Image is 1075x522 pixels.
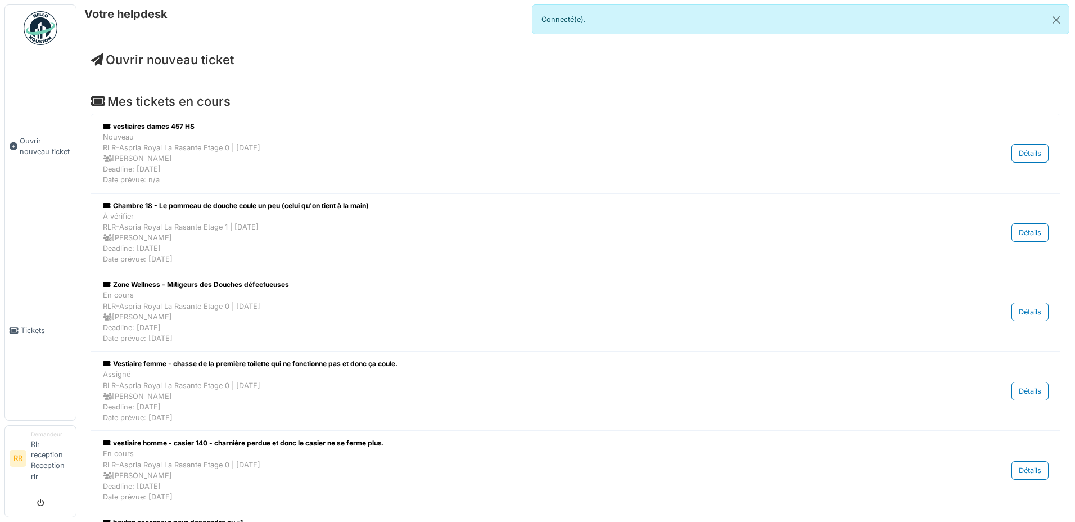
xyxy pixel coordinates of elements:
div: vestiaires dames 457 HS [103,121,911,132]
div: vestiaire homme - casier 140 - charnière perdue et donc le casier ne se ferme plus. [103,438,911,448]
span: Ouvrir nouveau ticket [20,136,71,157]
div: En cours RLR-Aspria Royal La Rasante Etage 0 | [DATE] [PERSON_NAME] Deadline: [DATE] Date prévue:... [103,290,911,344]
h6: Votre helpdesk [84,7,168,21]
div: Assigné RLR-Aspria Royal La Rasante Etage 0 | [DATE] [PERSON_NAME] Deadline: [DATE] Date prévue: ... [103,369,911,423]
a: Ouvrir nouveau ticket [91,52,234,67]
a: Zone Wellness - Mitigeurs des Douches défectueuses En coursRLR-Aspria Royal La Rasante Etage 0 | ... [100,277,1051,346]
div: Détails [1011,144,1049,163]
a: vestiaire homme - casier 140 - charnière perdue et donc le casier ne se ferme plus. En coursRLR-A... [100,435,1051,505]
a: Chambre 18 - Le pommeau de douche coule un peu (celui qu'on tient à la main) À vérifierRLR-Aspria... [100,198,1051,268]
button: Close [1044,5,1069,35]
img: Badge_color-CXgf-gQk.svg [24,11,57,45]
div: Détails [1011,303,1049,321]
span: Tickets [21,325,71,336]
div: Détails [1011,382,1049,400]
a: RR DemandeurRlr reception Reception rlr [10,430,71,489]
div: À vérifier RLR-Aspria Royal La Rasante Etage 1 | [DATE] [PERSON_NAME] Deadline: [DATE] Date prévu... [103,211,911,265]
a: Ouvrir nouveau ticket [5,51,76,241]
div: Zone Wellness - Mitigeurs des Douches défectueuses [103,280,911,290]
h4: Mes tickets en cours [91,94,1060,109]
div: Chambre 18 - Le pommeau de douche coule un peu (celui qu'on tient à la main) [103,201,911,211]
a: vestiaires dames 457 HS NouveauRLR-Aspria Royal La Rasante Etage 0 | [DATE] [PERSON_NAME]Deadline... [100,119,1051,188]
li: Rlr reception Reception rlr [31,430,71,487]
a: Tickets [5,241,76,420]
div: Nouveau RLR-Aspria Royal La Rasante Etage 0 | [DATE] [PERSON_NAME] Deadline: [DATE] Date prévue: n/a [103,132,911,186]
div: Détails [1011,223,1049,242]
div: Vestiaire femme - chasse de la première toilette qui ne fonctionne pas et donc ça coule. [103,359,911,369]
div: En cours RLR-Aspria Royal La Rasante Etage 0 | [DATE] [PERSON_NAME] Deadline: [DATE] Date prévue:... [103,448,911,502]
div: Demandeur [31,430,71,439]
li: RR [10,450,26,467]
div: Détails [1011,461,1049,480]
a: Vestiaire femme - chasse de la première toilette qui ne fonctionne pas et donc ça coule. AssignéR... [100,356,1051,426]
div: Connecté(e). [532,4,1069,34]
